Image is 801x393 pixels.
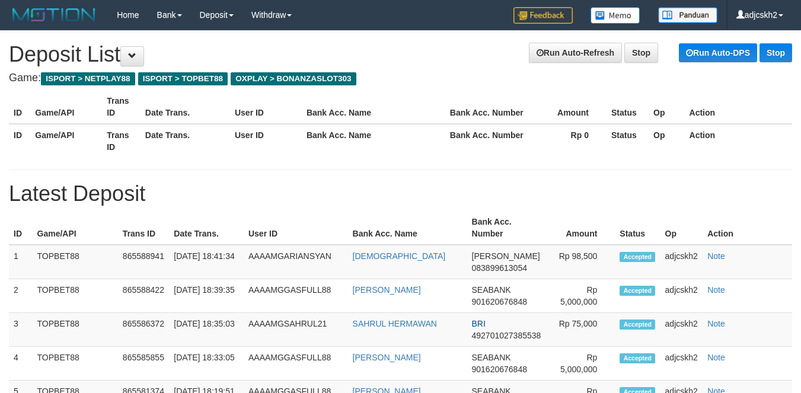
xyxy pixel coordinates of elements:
[9,72,792,84] h4: Game:
[230,124,302,158] th: User ID
[707,285,725,295] a: Note
[535,124,607,158] th: Rp 0
[649,124,684,158] th: Op
[513,7,573,24] img: Feedback.jpg
[620,286,655,296] span: Accepted
[9,347,33,381] td: 4
[707,319,725,328] a: Note
[679,43,757,62] a: Run Auto-DPS
[9,211,33,245] th: ID
[353,285,421,295] a: [PERSON_NAME]
[33,245,118,279] td: TOPBET88
[472,365,527,374] span: 901620676848
[703,211,792,245] th: Action
[230,90,302,124] th: User ID
[660,279,703,313] td: adjcskh2
[472,263,527,273] span: 083899613054
[620,319,655,330] span: Accepted
[685,90,792,124] th: Action
[660,211,703,245] th: Op
[353,251,446,261] a: [DEMOGRAPHIC_DATA]
[9,245,33,279] td: 1
[33,313,118,347] td: TOPBET88
[759,43,792,62] a: Stop
[445,90,535,124] th: Bank Acc. Number
[9,124,30,158] th: ID
[660,347,703,381] td: adjcskh2
[658,7,717,23] img: panduan.png
[9,279,33,313] td: 2
[9,90,30,124] th: ID
[118,279,170,313] td: 865588422
[169,347,244,381] td: [DATE] 18:33:05
[472,285,511,295] span: SEABANK
[9,6,99,24] img: MOTION_logo.png
[118,245,170,279] td: 865588941
[353,319,437,328] a: SAHRUL HERMAWAN
[33,279,118,313] td: TOPBET88
[546,313,615,347] td: Rp 75,000
[707,353,725,362] a: Note
[302,90,445,124] th: Bank Acc. Name
[41,72,135,85] span: ISPORT > NETPLAY88
[445,124,535,158] th: Bank Acc. Number
[169,211,244,245] th: Date Trans.
[620,252,655,262] span: Accepted
[9,313,33,347] td: 3
[546,279,615,313] td: Rp 5,000,000
[607,124,649,158] th: Status
[615,211,660,245] th: Status
[546,347,615,381] td: Rp 5,000,000
[169,245,244,279] td: [DATE] 18:41:34
[685,124,792,158] th: Action
[9,43,792,66] h1: Deposit List
[620,353,655,363] span: Accepted
[141,90,230,124] th: Date Trans.
[302,124,445,158] th: Bank Acc. Name
[30,90,102,124] th: Game/API
[707,251,725,261] a: Note
[33,347,118,381] td: TOPBET88
[244,313,348,347] td: AAAAMGSAHRUL21
[535,90,607,124] th: Amount
[244,279,348,313] td: AAAAMGGASFULL88
[118,313,170,347] td: 865586372
[529,43,622,63] a: Run Auto-Refresh
[591,7,640,24] img: Button%20Memo.svg
[244,211,348,245] th: User ID
[472,331,541,340] span: 492701027385538
[118,347,170,381] td: 865585855
[472,319,486,328] span: BRI
[546,245,615,279] td: Rp 98,500
[138,72,228,85] span: ISPORT > TOPBET88
[472,353,511,362] span: SEABANK
[624,43,658,63] a: Stop
[472,297,527,306] span: 901620676848
[244,347,348,381] td: AAAAMGGASFULL88
[546,211,615,245] th: Amount
[231,72,356,85] span: OXPLAY > BONANZASLOT303
[169,279,244,313] td: [DATE] 18:39:35
[607,90,649,124] th: Status
[30,124,102,158] th: Game/API
[33,211,118,245] th: Game/API
[660,245,703,279] td: adjcskh2
[102,124,141,158] th: Trans ID
[244,245,348,279] td: AAAAMGARIANSYAN
[348,211,467,245] th: Bank Acc. Name
[649,90,684,124] th: Op
[660,313,703,347] td: adjcskh2
[353,353,421,362] a: [PERSON_NAME]
[169,313,244,347] td: [DATE] 18:35:03
[467,211,546,245] th: Bank Acc. Number
[118,211,170,245] th: Trans ID
[102,90,141,124] th: Trans ID
[472,251,540,261] span: [PERSON_NAME]
[9,182,792,206] h1: Latest Deposit
[141,124,230,158] th: Date Trans.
